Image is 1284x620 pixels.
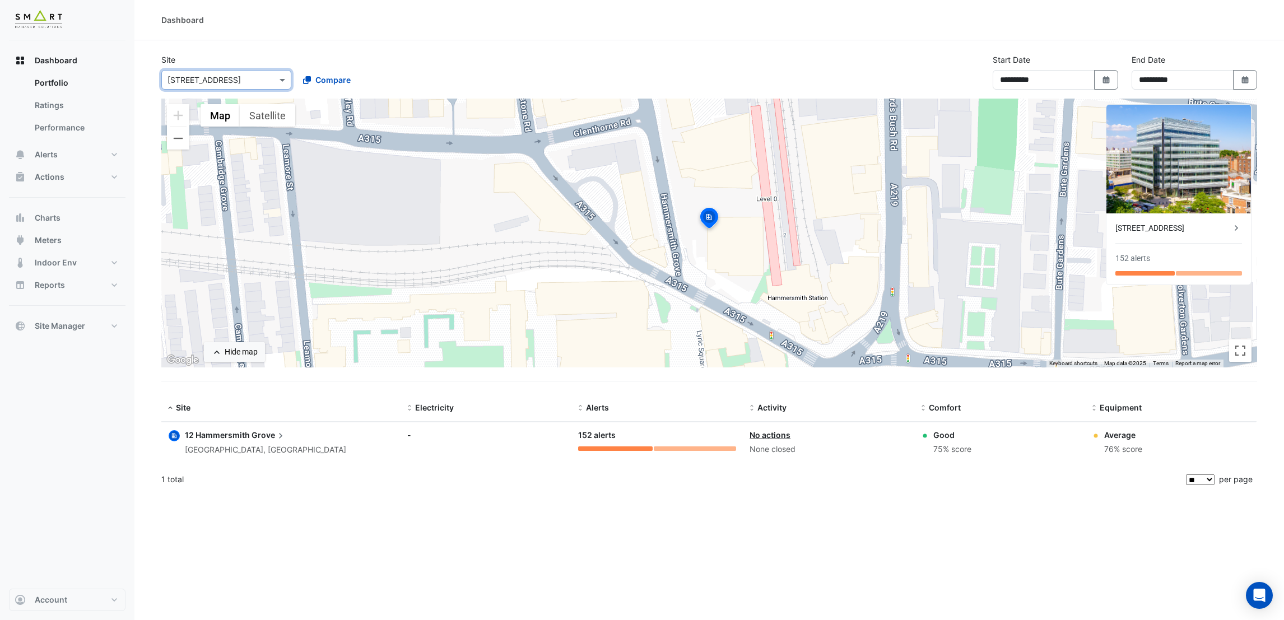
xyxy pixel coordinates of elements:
[1132,54,1165,66] label: End Date
[13,9,64,31] img: Company Logo
[252,429,286,441] span: Grove
[1100,403,1142,412] span: Equipment
[1106,105,1251,213] img: 12 Hammersmith Grove
[35,212,61,223] span: Charts
[15,320,26,332] app-icon: Site Manager
[1240,75,1250,85] fa-icon: Select Date
[929,403,961,412] span: Comfort
[1101,75,1111,85] fa-icon: Select Date
[35,171,64,183] span: Actions
[933,443,971,456] div: 75% score
[167,127,189,150] button: Zoom out
[9,274,125,296] button: Reports
[933,429,971,441] div: Good
[164,353,201,367] img: Google
[167,104,189,127] button: Zoom in
[26,72,125,94] a: Portfolio
[35,149,58,160] span: Alerts
[9,49,125,72] button: Dashboard
[35,235,62,246] span: Meters
[35,257,77,268] span: Indoor Env
[35,279,65,291] span: Reports
[185,444,346,456] div: [GEOGRAPHIC_DATA], [GEOGRAPHIC_DATA]
[9,207,125,229] button: Charts
[757,403,787,412] span: Activity
[225,346,258,358] div: Hide map
[415,403,454,412] span: Electricity
[993,54,1030,66] label: Start Date
[1175,360,1220,366] a: Report a map error
[15,235,26,246] app-icon: Meters
[15,212,26,223] app-icon: Charts
[15,149,26,160] app-icon: Alerts
[185,430,250,440] span: 12 Hammersmith
[9,589,125,611] button: Account
[407,429,565,441] div: -
[586,403,609,412] span: Alerts
[176,403,190,412] span: Site
[750,430,790,440] a: No actions
[26,94,125,116] a: Ratings
[35,55,77,66] span: Dashboard
[296,70,358,90] button: Compare
[15,55,26,66] app-icon: Dashboard
[15,171,26,183] app-icon: Actions
[15,279,26,291] app-icon: Reports
[164,353,201,367] a: Open this area in Google Maps (opens a new window)
[161,14,204,26] div: Dashboard
[1229,339,1252,362] button: Toggle fullscreen view
[1104,443,1142,456] div: 76% score
[1219,474,1253,484] span: per page
[9,72,125,143] div: Dashboard
[1115,253,1150,264] div: 152 alerts
[204,342,265,362] button: Hide map
[35,320,85,332] span: Site Manager
[9,229,125,251] button: Meters
[9,143,125,166] button: Alerts
[1104,429,1142,441] div: Average
[35,594,67,605] span: Account
[1246,582,1273,609] div: Open Intercom Messenger
[26,116,125,139] a: Performance
[161,465,1184,493] div: 1 total
[201,104,240,127] button: Show street map
[1104,360,1146,366] span: Map data ©2025
[578,429,736,442] div: 152 alerts
[15,257,26,268] app-icon: Indoor Env
[1153,360,1169,366] a: Terms (opens in new tab)
[9,315,125,337] button: Site Manager
[697,206,722,233] img: site-pin-selected.svg
[315,74,351,86] span: Compare
[240,104,295,127] button: Show satellite imagery
[9,166,125,188] button: Actions
[1115,222,1231,234] div: [STREET_ADDRESS]
[161,54,175,66] label: Site
[1049,360,1097,367] button: Keyboard shortcuts
[9,251,125,274] button: Indoor Env
[750,443,908,456] div: None closed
